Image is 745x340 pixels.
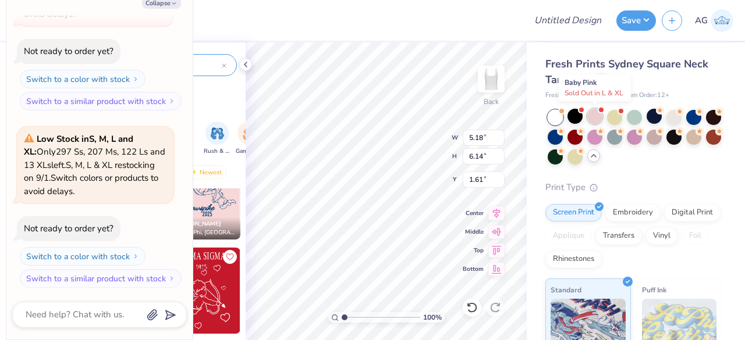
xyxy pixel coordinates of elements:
[24,45,113,57] div: Not ready to order yet?
[20,70,146,88] button: Switch to a color with stock
[132,76,139,83] img: Switch to a color with stock
[211,127,224,140] img: Rush & Bid Image
[154,153,240,239] img: f5380def-9eeb-4820-a702-d26c303825d3
[664,204,721,221] div: Digital Print
[204,121,230,156] button: filter button
[558,74,631,101] div: Baby Pink
[545,181,722,194] div: Print Type
[545,250,602,268] div: Rhinestones
[204,121,230,156] div: filter for Rush & Bid
[168,275,175,282] img: Switch to a similar product with stock
[545,57,708,87] span: Fresh Prints Sydney Square Neck Tank Top
[183,165,227,179] div: Newest
[484,96,499,107] div: Back
[173,220,221,228] span: [PERSON_NAME]
[240,248,326,334] img: e9d62725-f6ec-47d4-ae4b-82077eb0e22a
[243,127,256,140] img: Game Day Image
[24,133,133,158] strong: Low Stock in S, M, L and XL :
[240,153,326,239] img: de7bd033-72c5-4779-9fb1-b321c04d2aec
[20,92,182,110] button: Switch to a similar product with stock
[236,147,262,156] span: Game Day
[711,9,733,32] img: Akshika Gurao
[236,121,262,156] button: filter button
[154,248,240,334] img: 4aeb92df-82cb-4b00-9374-99f4aa65b27c
[168,98,175,105] img: Switch to a similar product with stock
[20,247,146,266] button: Switch to a color with stock
[463,209,484,217] span: Center
[463,228,484,236] span: Middle
[463,246,484,255] span: Top
[525,9,611,32] input: Untitled Design
[565,88,623,98] span: Sold Out in L & XL
[695,9,733,32] a: AG
[545,91,580,101] span: Fresh Prints
[645,227,678,245] div: Vinyl
[682,227,709,245] div: Foil
[480,67,503,91] img: Back
[463,265,484,273] span: Bottom
[551,284,581,296] span: Standard
[545,227,592,245] div: Applique
[132,253,139,260] img: Switch to a color with stock
[695,14,708,27] span: AG
[611,91,669,101] span: Minimum Order: 12 +
[595,227,642,245] div: Transfers
[173,228,236,237] span: Pi Beta Phi, [GEOGRAPHIC_DATA][US_STATE]
[20,269,182,288] button: Switch to a similar product with stock
[616,10,656,31] button: Save
[223,250,237,264] button: Like
[24,223,113,234] div: Not ready to order yet?
[204,147,230,156] span: Rush & Bid
[545,204,602,221] div: Screen Print
[236,121,262,156] div: filter for Game Day
[605,204,661,221] div: Embroidery
[423,312,442,323] span: 100 %
[642,284,666,296] span: Puff Ink
[24,133,165,197] span: Only 297 Ss, 207 Ms, 122 Ls and 13 XLs left. S, M, L & XL restocking on 9/1. Switch colors or pro...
